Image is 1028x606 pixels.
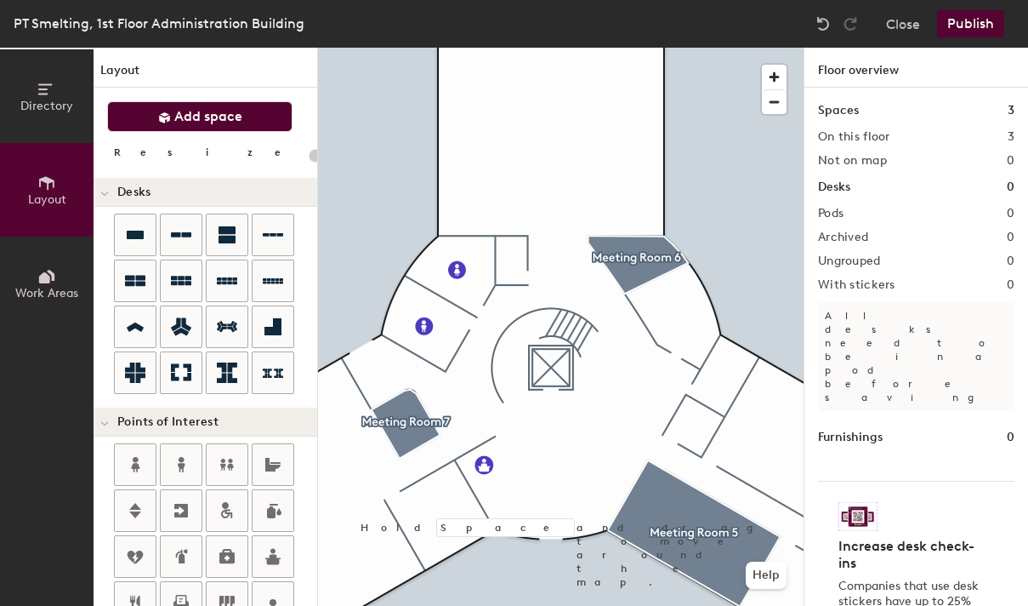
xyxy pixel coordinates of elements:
[117,415,219,429] span: Points of Interest
[804,48,1028,88] h1: Floor overview
[818,207,843,220] h2: Pods
[818,302,1014,411] p: All desks need to be in a pod before saving
[818,231,868,244] h2: Archived
[174,108,242,125] span: Add space
[815,15,832,32] img: Undo
[14,13,304,34] div: PT Smelting, 1st Floor Administration Building
[114,146,302,159] div: Resize
[28,192,66,207] span: Layout
[1007,254,1014,268] h2: 0
[818,154,887,168] h2: Not on map
[838,502,877,531] img: Sticker logo
[117,186,151,199] span: Desks
[1007,428,1014,447] h1: 0
[15,286,78,300] span: Work Areas
[818,254,881,268] h2: Ungrouped
[818,101,859,120] h1: Spaces
[838,538,984,572] h4: Increase desk check-ins
[886,10,920,37] button: Close
[1008,101,1014,120] h1: 3
[1007,207,1014,220] h2: 0
[746,562,787,589] button: Help
[818,178,850,197] h1: Desks
[1008,130,1014,144] h2: 3
[107,101,292,132] button: Add space
[1007,278,1014,292] h2: 0
[842,15,859,32] img: Redo
[818,130,890,144] h2: On this floor
[1007,231,1014,244] h2: 0
[1007,154,1014,168] h2: 0
[818,428,883,447] h1: Furnishings
[94,61,317,88] h1: Layout
[818,278,895,292] h2: With stickers
[1007,178,1014,197] h1: 0
[937,10,1004,37] button: Publish
[20,99,73,113] span: Directory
